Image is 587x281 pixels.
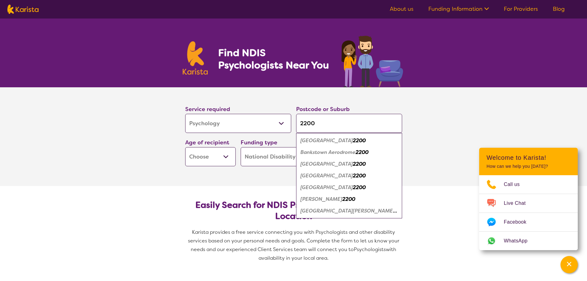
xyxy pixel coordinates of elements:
[504,199,533,208] span: Live Chat
[300,172,353,179] em: [GEOGRAPHIC_DATA]
[353,172,366,179] em: 2200
[356,149,369,155] em: 2200
[299,135,399,147] div: Bankstown 2200
[299,205,399,217] div: Mount Lewis 2200
[353,161,366,167] em: 2200
[339,33,405,87] img: psychology
[299,147,399,158] div: Bankstown Aerodrome 2200
[296,114,402,133] input: Type
[504,217,534,227] span: Facebook
[353,137,366,144] em: 2200
[299,158,399,170] div: Bankstown North 2200
[479,148,578,250] div: Channel Menu
[300,196,342,202] em: [PERSON_NAME]
[300,208,397,214] em: [GEOGRAPHIC_DATA][PERSON_NAME]
[185,105,230,113] label: Service required
[296,105,350,113] label: Postcode or Suburb
[7,5,39,14] img: Karista logo
[300,149,356,155] em: Bankstown Aerodrome
[300,184,353,191] em: [GEOGRAPHIC_DATA]
[299,193,399,205] div: Manahan 2200
[487,154,570,161] h2: Welcome to Karista!
[300,161,353,167] em: [GEOGRAPHIC_DATA]
[353,184,366,191] em: 2200
[342,196,355,202] em: 2200
[185,139,229,146] label: Age of recipient
[479,232,578,250] a: Web link opens in a new tab.
[553,5,565,13] a: Blog
[188,229,401,253] span: Karista provides a free service connecting you with Psychologists and other disability services b...
[299,182,399,193] div: Condell Park 2200
[354,246,386,253] span: Psychologists
[561,256,578,273] button: Channel Menu
[504,5,538,13] a: For Providers
[218,47,332,71] h1: Find NDIS Psychologists Near You
[190,200,397,222] h2: Easily Search for NDIS Psychologists by Need & Location
[479,175,578,250] ul: Choose channel
[504,236,535,246] span: WhatsApp
[504,180,527,189] span: Call us
[428,5,489,13] a: Funding Information
[183,41,208,75] img: Karista logo
[487,164,570,169] p: How can we help you [DATE]?
[390,5,414,13] a: About us
[300,137,353,144] em: [GEOGRAPHIC_DATA]
[299,170,399,182] div: Bankstown Square 2200
[241,139,277,146] label: Funding type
